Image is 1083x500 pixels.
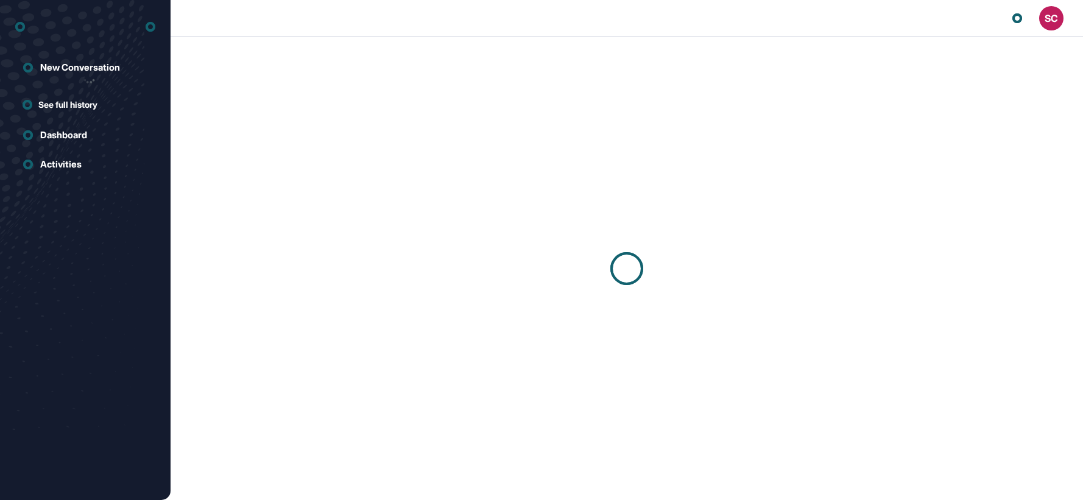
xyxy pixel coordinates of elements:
a: See full history [23,98,155,111]
div: New Conversation [40,62,120,73]
a: Activities [15,152,155,177]
a: New Conversation [15,55,155,80]
div: Dashboard [40,130,87,141]
div: Activities [40,159,82,170]
button: SC [1039,6,1064,30]
div: entrapeer-logo [15,17,25,37]
span: See full history [38,98,97,111]
a: Dashboard [15,123,155,147]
